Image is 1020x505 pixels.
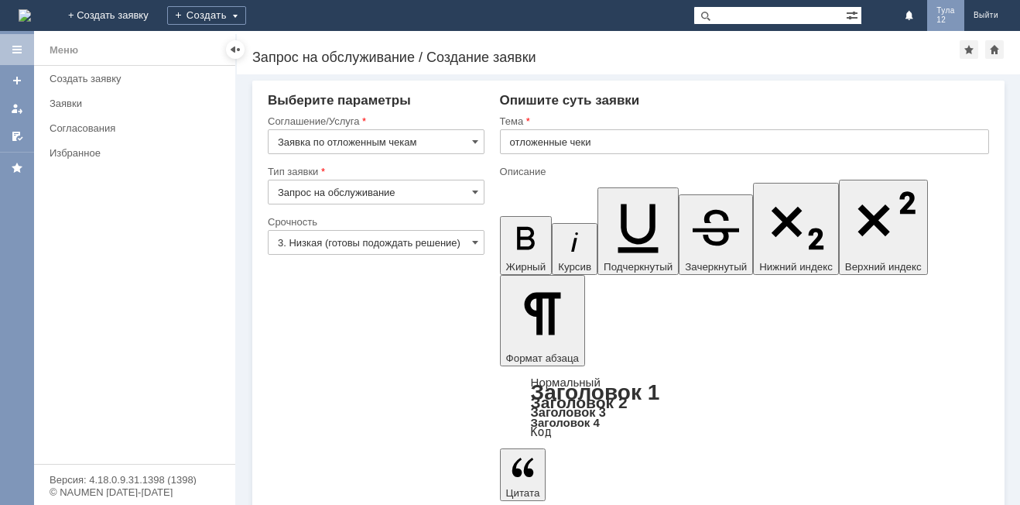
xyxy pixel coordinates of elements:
a: Создать заявку [43,67,232,91]
div: Меню [50,41,78,60]
a: Заголовок 2 [531,393,628,411]
div: Запрос на обслуживание / Создание заявки [252,50,960,65]
a: Мои заявки [5,96,29,121]
span: Опишите суть заявки [500,93,640,108]
span: Цитата [506,487,540,499]
div: Создать заявку [50,73,226,84]
div: Прошу удалить отложенные чеки за [DATE]. [6,6,226,31]
div: Заявки [50,98,226,109]
a: Код [531,425,552,439]
button: Верхний индекс [839,180,928,275]
a: Создать заявку [5,68,29,93]
div: Описание [500,167,986,177]
button: Зачеркнутый [679,194,753,275]
div: Скрыть меню [226,40,245,59]
div: Тип заявки [268,167,481,177]
div: Создать [167,6,246,25]
div: Версия: 4.18.0.9.31.1398 (1398) [50,475,220,485]
div: Согласования [50,122,226,134]
button: Подчеркнутый [597,187,679,275]
a: Заголовок 3 [531,405,606,419]
span: Тула [936,6,955,15]
span: 12 [936,15,955,25]
button: Курсив [552,223,597,275]
a: Заявки [43,91,232,115]
span: Жирный [506,261,546,273]
a: Мои согласования [5,124,29,149]
div: Тема [500,116,986,126]
span: Подчеркнутый [604,261,673,273]
a: Заголовок 1 [531,380,660,404]
span: Выберите параметры [268,93,411,108]
span: Формат абзаца [506,352,579,364]
div: Соглашение/Услуга [268,116,481,126]
div: Срочность [268,217,481,227]
button: Цитата [500,448,546,501]
div: Формат абзаца [500,377,989,438]
button: Формат абзаца [500,275,585,366]
span: Курсив [558,261,591,273]
span: Нижний индекс [759,261,833,273]
a: Заголовок 4 [531,416,600,429]
a: Нормальный [531,376,601,389]
img: logo [19,9,31,22]
a: Перейти на домашнюю страницу [19,9,31,22]
a: Согласования [43,116,232,140]
button: Нижний индекс [753,183,839,275]
div: Избранное [50,147,209,159]
div: © NAUMEN [DATE]-[DATE] [50,487,220,497]
button: Жирный [500,216,553,275]
span: Верхний индекс [845,261,922,273]
div: Сделать домашней страницей [985,40,1004,59]
span: Расширенный поиск [846,7,861,22]
span: Зачеркнутый [685,261,747,273]
div: Добавить в избранное [960,40,978,59]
